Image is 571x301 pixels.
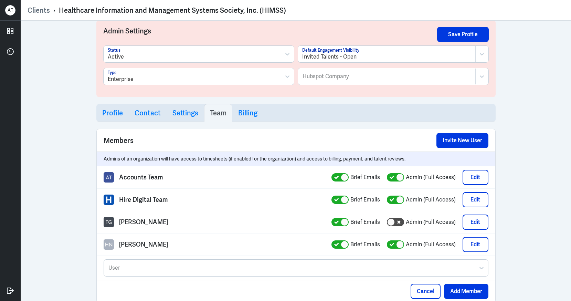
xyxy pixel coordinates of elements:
[411,284,441,299] button: Cancel
[350,240,380,249] label: Brief Emails
[436,133,488,148] button: Invite New User
[119,197,168,203] p: Hire Digital Team
[97,152,495,166] div: Admins of an organization will have access to timesheets (if enabled for the organization) and ac...
[463,170,488,185] button: Edit
[463,215,488,230] button: Edit
[444,284,488,299] button: Add Member
[135,109,161,117] h3: Contact
[350,173,380,181] label: Brief Emails
[103,27,437,45] h3: Admin Settings
[406,218,456,226] label: Admin (Full Access)
[463,192,488,207] button: Edit
[172,109,198,117] h3: Settings
[59,6,286,15] div: Healthcare Information and Management Systems Society, Inc. (HIMSS)
[104,135,134,146] span: Members
[28,6,50,15] a: Clients
[406,173,456,181] label: Admin (Full Access)
[210,109,226,117] h3: Team
[406,240,456,249] label: Admin (Full Access)
[238,109,257,117] h3: Billing
[406,196,456,204] label: Admin (Full Access)
[437,27,489,42] button: Save Profile
[5,5,15,15] div: A T
[119,219,168,225] p: [PERSON_NAME]
[463,237,488,252] button: Edit
[119,174,163,180] p: Accounts Team
[350,218,380,226] label: Brief Emails
[50,6,59,15] p: ›
[102,109,123,117] h3: Profile
[119,241,168,248] p: [PERSON_NAME]
[350,196,380,204] label: Brief Emails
